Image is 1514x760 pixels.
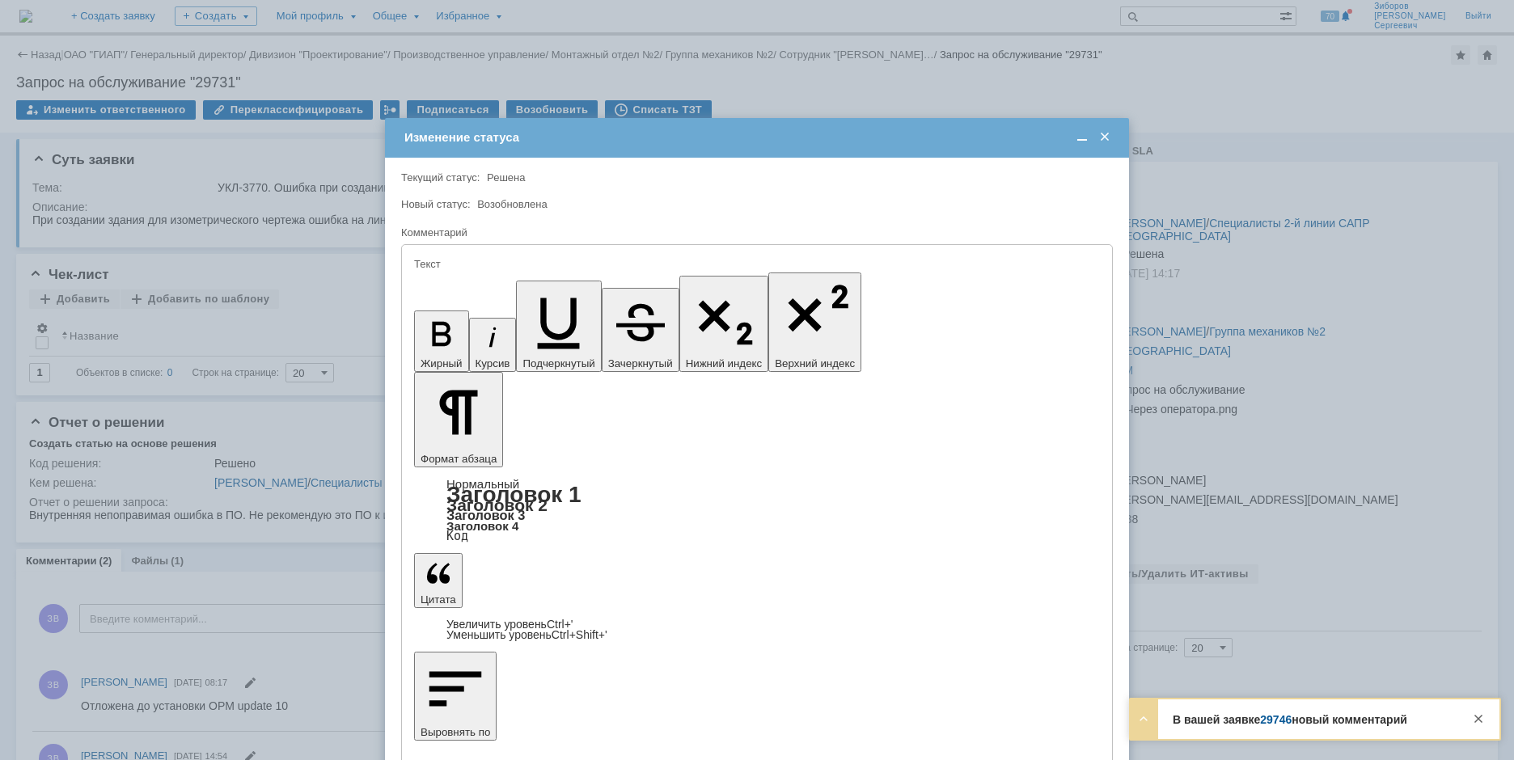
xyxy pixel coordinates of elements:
span: Возобновлена [477,198,548,210]
span: Подчеркнутый [522,357,594,369]
span: Свернуть (Ctrl + M) [1074,130,1090,145]
label: Текущий статус: [401,171,480,184]
span: Ctrl+' [547,618,573,631]
span: Нижний индекс [686,357,763,369]
a: Заголовок 1 [446,482,581,507]
a: Заголовок 2 [446,496,548,514]
span: Выровнять по [421,726,490,738]
span: Курсив [476,357,510,369]
button: Жирный [414,310,469,372]
strong: В вашей заявке новый комментарий [1173,713,1407,726]
a: Increase [446,618,573,631]
label: Новый статус: [401,198,471,210]
a: 29746 [1260,713,1292,726]
button: Верхний индекс [768,272,861,372]
a: Заголовок 4 [446,519,518,533]
button: Формат абзаца [414,372,503,467]
a: Заголовок 3 [446,508,525,522]
span: Закрыть [1097,130,1113,145]
div: Текст [414,259,1097,269]
button: Зачеркнутый [602,288,679,372]
span: Ctrl+Shift+' [552,628,607,641]
div: Закрыть [1469,709,1488,728]
span: Формат абзаца [421,453,497,465]
span: Цитата [421,593,456,606]
span: Зачеркнутый [608,357,673,369]
button: Нижний индекс [679,276,769,372]
div: Формат абзаца [414,479,1100,542]
div: Изменение статуса [404,130,1113,145]
span: Решена [487,171,525,184]
div: Цитата [414,619,1100,640]
button: Цитата [414,553,463,608]
button: Подчеркнутый [516,281,601,372]
button: Выровнять по [414,652,497,741]
a: Нормальный [446,477,519,491]
span: Верхний индекс [775,357,855,369]
div: Развернуть [1134,709,1153,728]
a: Decrease [446,628,607,641]
button: Курсив [469,318,517,372]
a: Код [446,529,468,543]
span: Жирный [421,357,463,369]
div: Комментарий [401,226,1110,241]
